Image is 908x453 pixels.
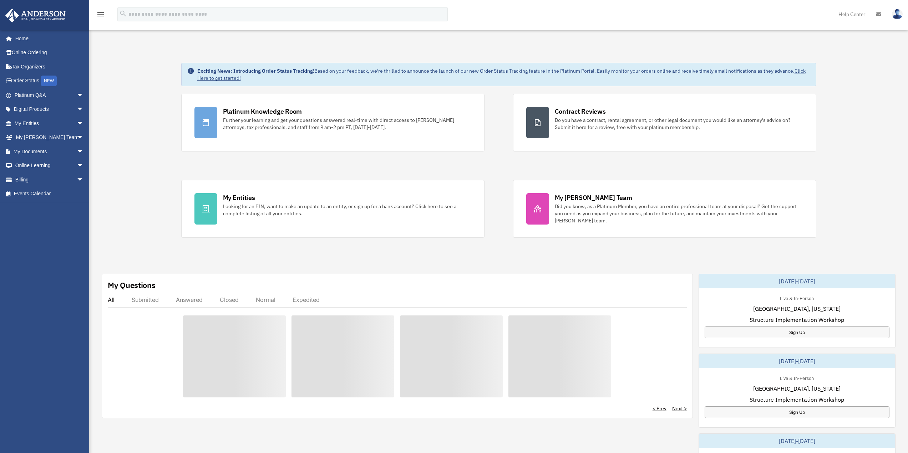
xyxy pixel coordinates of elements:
a: Tax Organizers [5,60,95,74]
div: Further your learning and get your questions answered real-time with direct access to [PERSON_NAM... [223,117,471,131]
a: Platinum Knowledge Room Further your learning and get your questions answered real-time with dire... [181,94,485,151]
div: [DATE]-[DATE] [699,354,895,368]
span: arrow_drop_down [77,144,91,159]
div: My Questions [108,280,156,290]
a: menu [96,12,105,19]
img: Anderson Advisors Platinum Portal [3,9,68,22]
span: arrow_drop_down [77,116,91,131]
i: menu [96,10,105,19]
a: Sign Up [705,406,889,418]
div: Did you know, as a Platinum Member, you have an entire professional team at your disposal? Get th... [555,203,803,224]
div: My Entities [223,193,255,202]
span: arrow_drop_down [77,130,91,145]
div: Platinum Knowledge Room [223,107,302,116]
div: Live & In-Person [774,374,820,381]
span: arrow_drop_down [77,102,91,117]
span: arrow_drop_down [77,88,91,103]
a: My Entitiesarrow_drop_down [5,116,95,130]
a: Next > [672,405,687,412]
i: search [119,10,127,17]
span: Structure Implementation Workshop [750,395,844,404]
a: Click Here to get started! [197,68,806,81]
a: Platinum Q&Aarrow_drop_down [5,88,95,102]
a: Order StatusNEW [5,74,95,88]
span: arrow_drop_down [77,159,91,173]
a: My [PERSON_NAME] Team Did you know, as a Platinum Member, you have an entire professional team at... [513,180,816,238]
a: Contract Reviews Do you have a contract, rental agreement, or other legal document you would like... [513,94,816,151]
a: Sign Up [705,326,889,338]
a: Online Learningarrow_drop_down [5,159,95,173]
div: [DATE]-[DATE] [699,434,895,448]
div: Closed [220,296,239,303]
div: Submitted [132,296,159,303]
div: Live & In-Person [774,294,820,302]
a: Events Calendar [5,187,95,201]
div: Normal [256,296,275,303]
div: Answered [176,296,203,303]
span: Structure Implementation Workshop [750,315,844,324]
div: All [108,296,115,303]
strong: Exciting News: Introducing Order Status Tracking! [197,68,314,74]
div: Looking for an EIN, want to make an update to an entity, or sign up for a bank account? Click her... [223,203,471,217]
a: My [PERSON_NAME] Teamarrow_drop_down [5,130,95,145]
a: Online Ordering [5,46,95,60]
div: Contract Reviews [555,107,606,116]
span: arrow_drop_down [77,173,91,187]
a: Home [5,31,91,46]
span: [GEOGRAPHIC_DATA], [US_STATE] [753,384,841,393]
div: My [PERSON_NAME] Team [555,193,632,202]
div: NEW [41,76,57,86]
a: Billingarrow_drop_down [5,173,95,187]
a: Digital Productsarrow_drop_down [5,102,95,117]
span: [GEOGRAPHIC_DATA], [US_STATE] [753,304,841,313]
a: My Documentsarrow_drop_down [5,144,95,159]
img: User Pic [892,9,903,19]
div: Expedited [293,296,320,303]
div: Do you have a contract, rental agreement, or other legal document you would like an attorney's ad... [555,117,803,131]
div: [DATE]-[DATE] [699,274,895,288]
div: Based on your feedback, we're thrilled to announce the launch of our new Order Status Tracking fe... [197,67,810,82]
a: My Entities Looking for an EIN, want to make an update to an entity, or sign up for a bank accoun... [181,180,485,238]
a: < Prev [653,405,666,412]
